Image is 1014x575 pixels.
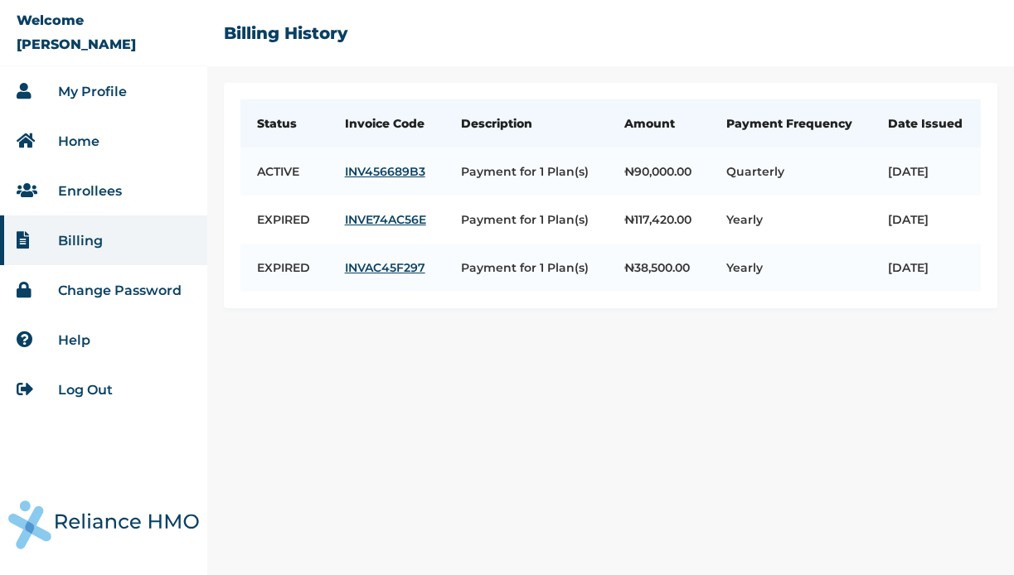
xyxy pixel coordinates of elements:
h2: Billing History [224,23,347,43]
th: Payment Frequency [710,99,871,147]
th: Invoice Code [328,99,444,147]
p: [PERSON_NAME] [17,36,136,52]
a: Billing [58,233,103,249]
td: ₦ 117,420.00 [608,196,710,244]
a: Help [58,332,90,348]
th: Description [444,99,608,147]
a: Change Password [58,283,182,298]
p: Welcome [17,12,84,28]
a: Log Out [58,382,113,398]
th: Amount [608,99,710,147]
a: INVAC45F297 [345,260,428,275]
td: Yearly [710,196,871,244]
td: Payment for 1 Plan(s) [444,244,608,292]
th: Date Issued [871,99,981,147]
td: [DATE] [871,244,981,292]
a: Home [58,133,99,149]
td: [DATE] [871,147,981,196]
td: Quarterly [710,147,871,196]
th: Status [240,99,328,147]
a: My Profile [58,84,127,99]
td: ₦ 38,500.00 [608,244,710,292]
td: Payment for 1 Plan(s) [444,147,608,196]
td: [DATE] [871,196,981,244]
a: INVE74AC56E [345,212,428,227]
a: INV456689B3 [345,164,428,179]
td: EXPIRED [240,196,328,244]
td: ₦ 90,000.00 [608,147,710,196]
a: Enrollees [58,183,122,199]
td: EXPIRED [240,244,328,292]
td: Yearly [710,244,871,292]
td: Payment for 1 Plan(s) [444,196,608,244]
td: ACTIVE [240,147,328,196]
img: RelianceHMO's Logo [8,500,199,549]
